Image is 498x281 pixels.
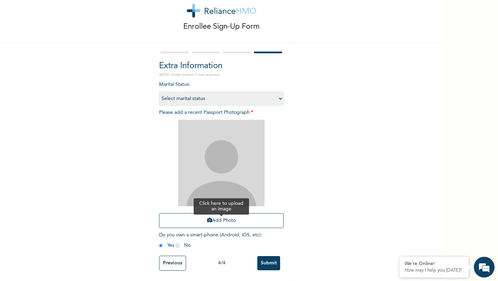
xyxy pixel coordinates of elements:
[405,268,463,273] p: How may I help you today?
[186,260,257,267] div: 4 / 4
[3,247,68,252] span: Conversation
[159,110,284,232] span: Please add a recent Passport Photograph
[405,261,463,267] div: We're Online!
[36,39,116,48] div: Chat with us now
[159,213,284,228] button: Add Photo
[183,21,260,33] p: Enrollee Sign-Up Form
[257,256,280,270] input: Submit
[178,120,265,206] img: Crop
[40,98,95,168] span: We're online!
[159,60,284,72] h2: Extra Information
[113,3,130,20] div: Minimize live chat window
[159,233,262,248] span: Do you own a smart-phone (Android, iOS, etc) : Yes No
[159,72,284,78] p: NOTE: Fields marked (*) are required
[13,35,28,52] img: d_794563401_company_1708531726252_794563401
[187,4,256,18] img: logo
[159,82,284,101] span: Marital Status :
[68,235,132,256] div: FAQs
[159,256,186,271] input: Previous
[3,210,132,235] textarea: Type your message and hit 'Enter'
